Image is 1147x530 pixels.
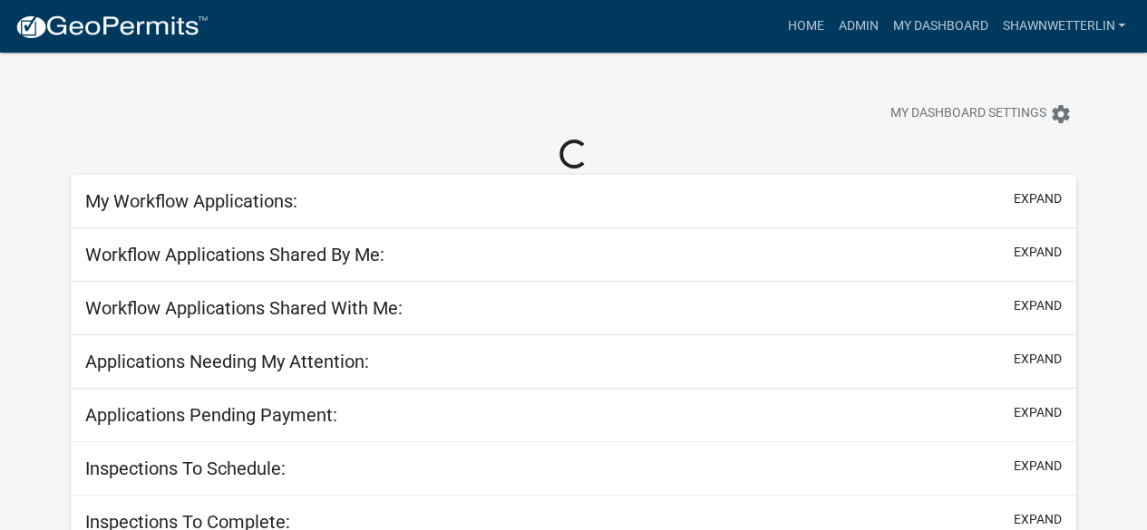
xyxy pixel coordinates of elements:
[85,297,403,319] h5: Workflow Applications Shared With Me:
[885,9,995,43] a: My Dashboard
[831,9,885,43] a: Admin
[876,96,1086,131] button: My Dashboard Settingssettings
[1014,243,1062,262] button: expand
[85,190,297,212] h5: My Workflow Applications:
[85,244,384,265] h5: Workflow Applications Shared By Me:
[780,9,831,43] a: Home
[1014,350,1062,369] button: expand
[85,458,286,479] h5: Inspections To Schedule:
[995,9,1132,43] a: ShawnWetterlin
[1014,457,1062,476] button: expand
[85,351,369,372] h5: Applications Needing My Attention:
[1014,403,1062,422] button: expand
[85,404,337,426] h5: Applications Pending Payment:
[1014,510,1062,529] button: expand
[890,103,1046,125] span: My Dashboard Settings
[1050,103,1072,125] i: settings
[1014,296,1062,315] button: expand
[1014,189,1062,208] button: expand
